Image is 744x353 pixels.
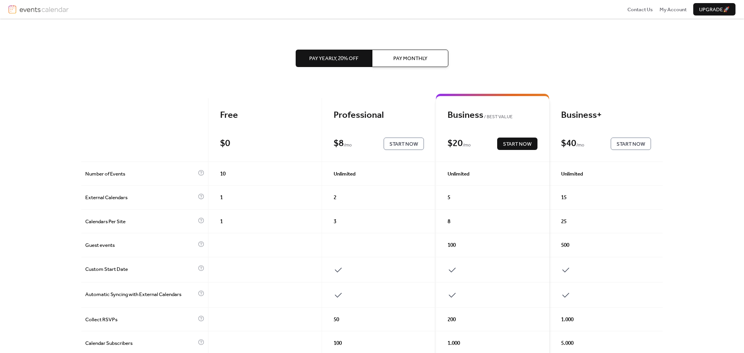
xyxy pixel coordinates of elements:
[448,218,450,226] span: 8
[660,6,687,14] span: My Account
[448,316,456,324] span: 200
[334,218,336,226] span: 3
[483,113,513,121] span: BEST VALUE
[627,6,653,14] span: Contact Us
[561,339,573,347] span: 5.000
[448,110,537,121] div: Business
[85,241,196,249] span: Guest events
[561,170,583,178] span: Unlimited
[85,194,196,201] span: External Calendars
[85,339,196,347] span: Calendar Subscribers
[220,170,226,178] span: 10
[334,339,342,347] span: 100
[220,194,223,201] span: 1
[561,194,567,201] span: 15
[503,140,532,148] span: Start Now
[561,316,573,324] span: 1.000
[334,316,339,324] span: 50
[19,5,69,14] img: logotype
[309,55,358,62] span: Pay Yearly, 20% off
[561,241,569,249] span: 500
[660,5,687,13] a: My Account
[448,339,460,347] span: 1.000
[561,138,576,150] div: $ 40
[561,218,567,226] span: 25
[463,141,471,149] span: / mo
[344,141,352,149] span: / mo
[693,3,735,15] button: Upgrade🚀
[334,110,424,121] div: Professional
[220,138,230,150] div: $ 0
[372,50,448,67] button: Pay Monthly
[611,138,651,150] button: Start Now
[448,138,463,150] div: $ 20
[627,5,653,13] a: Contact Us
[699,6,730,14] span: Upgrade 🚀
[448,170,470,178] span: Unlimited
[296,50,372,67] button: Pay Yearly, 20% off
[389,140,418,148] span: Start Now
[85,170,196,178] span: Number of Events
[334,138,344,150] div: $ 8
[85,291,196,300] span: Automatic Syncing with External Calendars
[85,265,196,275] span: Custom Start Date
[334,194,336,201] span: 2
[384,138,424,150] button: Start Now
[85,218,196,226] span: Calendars Per Site
[334,170,356,178] span: Unlimited
[220,110,310,121] div: Free
[448,241,456,249] span: 100
[617,140,645,148] span: Start Now
[561,110,651,121] div: Business+
[9,5,16,14] img: logo
[576,141,584,149] span: / mo
[448,194,450,201] span: 5
[497,138,537,150] button: Start Now
[393,55,427,62] span: Pay Monthly
[220,218,223,226] span: 1
[85,316,196,324] span: Collect RSVPs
